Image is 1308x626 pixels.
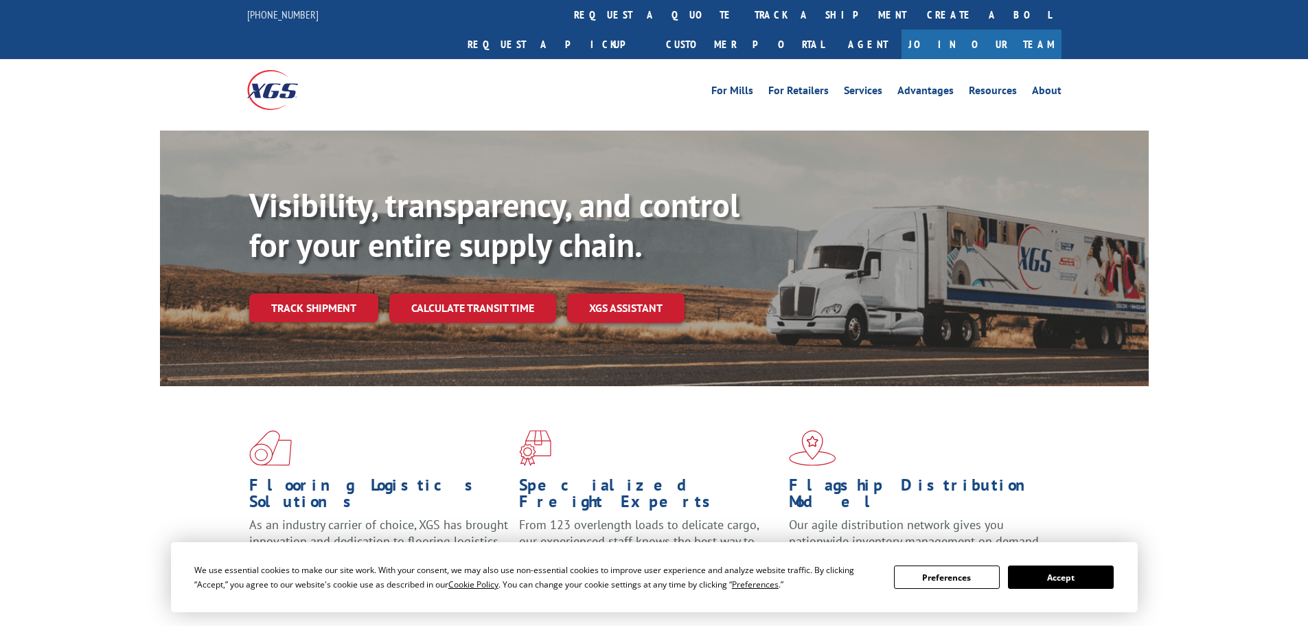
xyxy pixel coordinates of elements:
button: Preferences [894,566,1000,589]
a: Calculate transit time [389,293,556,323]
span: Our agile distribution network gives you nationwide inventory management on demand. [789,517,1042,549]
a: Agent [834,30,902,59]
b: Visibility, transparency, and control for your entire supply chain. [249,183,739,266]
a: Request a pickup [457,30,656,59]
a: Track shipment [249,293,378,322]
a: Customer Portal [656,30,834,59]
a: For Retailers [768,85,829,100]
a: Join Our Team [902,30,1062,59]
button: Accept [1008,566,1114,589]
a: XGS ASSISTANT [567,293,685,323]
h1: Flagship Distribution Model [789,477,1048,517]
h1: Flooring Logistics Solutions [249,477,509,517]
img: xgs-icon-focused-on-flooring-red [519,430,551,466]
span: Preferences [732,579,779,590]
div: Cookie Consent Prompt [171,542,1138,612]
img: xgs-icon-flagship-distribution-model-red [789,430,836,466]
a: Services [844,85,882,100]
span: Cookie Policy [448,579,498,590]
a: Advantages [897,85,954,100]
h1: Specialized Freight Experts [519,477,779,517]
img: xgs-icon-total-supply-chain-intelligence-red [249,430,292,466]
span: As an industry carrier of choice, XGS has brought innovation and dedication to flooring logistics... [249,517,508,566]
p: From 123 overlength loads to delicate cargo, our experienced staff knows the best way to move you... [519,517,779,578]
div: We use essential cookies to make our site work. With your consent, we may also use non-essential ... [194,563,877,592]
a: Resources [969,85,1017,100]
a: About [1032,85,1062,100]
a: [PHONE_NUMBER] [247,8,319,21]
a: For Mills [711,85,753,100]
